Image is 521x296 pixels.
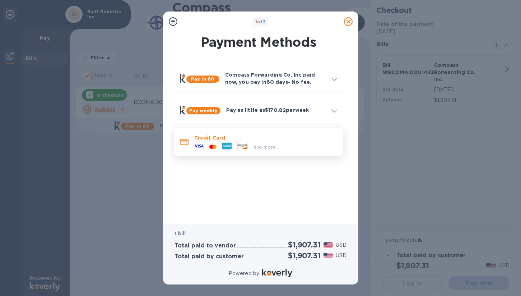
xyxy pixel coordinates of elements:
p: Credit Card [194,134,337,141]
b: Pay in 60 [191,76,214,82]
p: Compass Forwarding Co. Inc. paid now, you pay in 60 days - No fee. [225,71,326,86]
p: Pay as little as $170.82 per week [226,106,326,114]
img: USD [324,253,333,258]
b: 1 bill [175,231,186,236]
p: USD [336,241,346,249]
h1: Payment Methods [172,35,345,50]
b: Pay weekly [189,108,218,113]
p: Powered by [229,270,259,277]
h3: Total paid to vendor [175,242,236,249]
img: Logo [262,269,292,277]
span: and more... [253,144,280,150]
b: of 3 [255,19,266,24]
img: USD [324,242,333,247]
h3: Total paid by customer [175,253,244,260]
span: 1 [255,19,257,24]
p: USD [336,252,346,259]
h2: $1,907.31 [288,251,320,260]
h2: $1,907.31 [288,240,320,249]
